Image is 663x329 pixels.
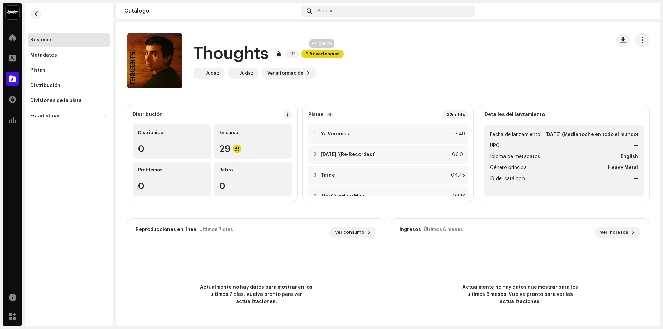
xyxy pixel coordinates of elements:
div: Distribución [133,112,163,117]
h1: Thoughts [193,43,269,65]
img: c5b854c2-ec91-4f4c-9b42-e8181b7263e8 [195,69,203,77]
img: 43658ac0-0e7d-48d6-b221-62ff80ae48e2 [641,6,652,17]
span: Buscar [317,8,333,14]
strong: — [634,175,638,183]
div: Divisiones de la pista [30,98,82,104]
div: 04:45 [450,171,465,180]
button: Ver ingresos [595,227,641,238]
div: 32m 14s [442,110,468,119]
strong: Ya Veremos [321,131,349,137]
span: UPC [490,142,499,150]
div: En curso [219,130,287,135]
span: Ver información [267,66,304,80]
div: Últimos 6 meses [424,227,463,232]
span: Idioma de metadatos [490,153,540,161]
div: Retiro [219,167,287,173]
strong: Detalles del lanzamiento [484,112,545,117]
strong: [DATE] [(Re-Recorded)] [321,152,376,157]
strong: The Crawling Man [321,193,364,199]
strong: Heavy Metal [608,164,638,172]
div: Últimos 7 días [199,227,233,232]
div: Ingresos [400,227,421,232]
re-m-nav-item: Divisiones de la pista [28,94,110,108]
div: Resumen [30,37,53,43]
div: 08:13 [450,192,465,200]
p-badge: 6 [326,112,333,118]
span: ID del catálogo [490,175,525,183]
span: Ver consumo [335,225,364,239]
span: Ver ingresos [600,225,628,239]
div: Distribuída [138,130,205,135]
re-m-nav-item: Metadatos [28,48,110,62]
re-m-nav-item: Distribución [28,79,110,93]
strong: English [621,153,638,161]
div: Reproducciones en línea [136,227,196,232]
span: Actualmente no hay datos que mostrar para los últimos 6 meses. Vuelva pronto para ver las actuali... [458,284,582,306]
img: 10370c6a-d0e2-4592-b8a2-38f444b0ca44 [6,6,19,19]
span: Género principal [490,164,528,172]
div: Judaz [206,70,219,76]
span: Fecha de lanzamiento [490,130,540,139]
re-m-nav-dropdown: Estadísticas [28,109,110,123]
button: Ver información [262,68,316,79]
div: 03:49 [450,130,465,138]
span: Actualmente no hay datos para mostrar en los últimos 7 días. Vuelva pronto para ver actualizaciones. [194,284,318,306]
div: Problemas [138,167,205,173]
strong: Pistas [308,112,324,117]
strong: Tarde [321,173,335,178]
strong: — [634,142,638,150]
img: f0b40252-832b-4615-81db-0bc8098a6230 [229,69,237,77]
re-m-nav-item: Resumen [28,33,110,47]
re-m-nav-item: Pistas [28,64,110,77]
div: 06:01 [450,151,465,159]
button: Ver consumo [329,227,377,238]
span: EP [285,50,299,58]
div: Pistas [30,68,46,73]
strong: [DATE] (Medianoche en todo el mundo) [545,130,638,139]
div: Metadatos [30,52,57,58]
div: Distribución [30,83,60,88]
span: 2 Advertencias [301,50,344,58]
div: Catálogo [124,8,298,14]
div: Estadísticas [30,113,61,119]
div: Judaz [240,70,253,76]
